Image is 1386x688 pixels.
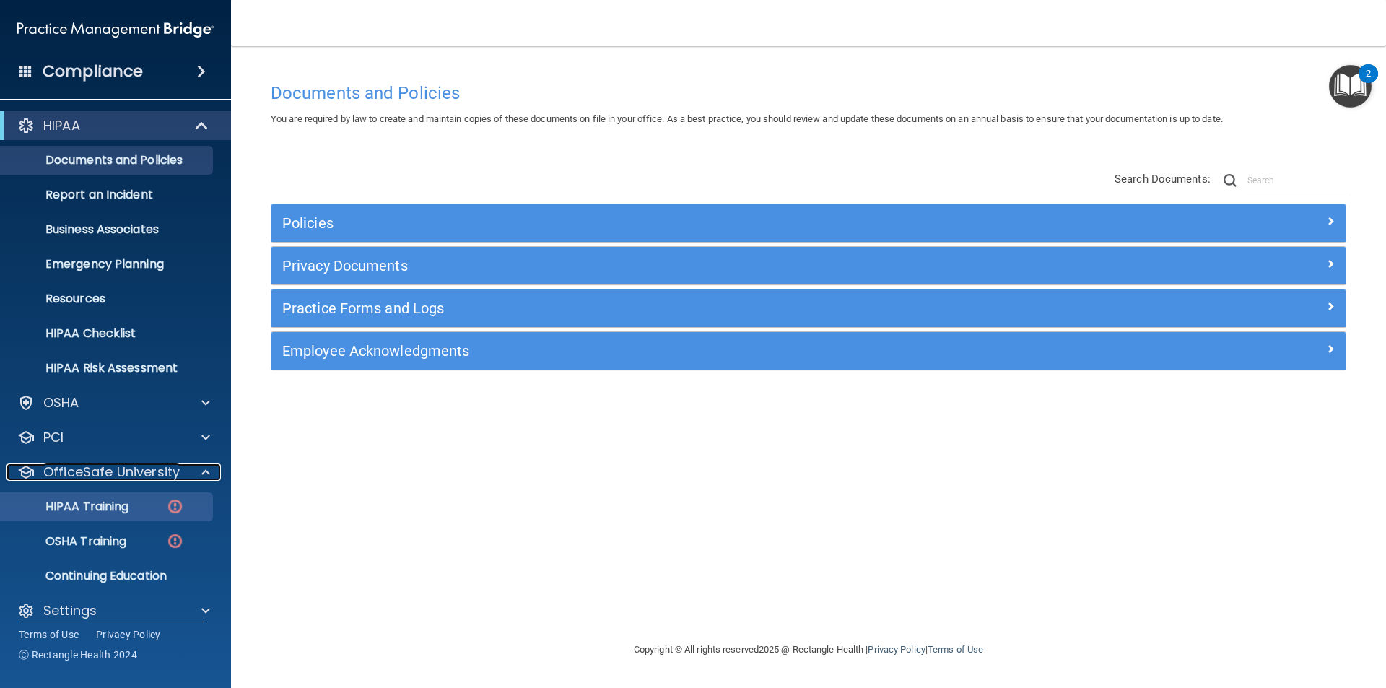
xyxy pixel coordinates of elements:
[1115,173,1211,186] span: Search Documents:
[17,602,210,619] a: Settings
[19,648,137,662] span: Ⓒ Rectangle Health 2024
[9,326,206,341] p: HIPAA Checklist
[282,212,1335,235] a: Policies
[43,394,79,412] p: OSHA
[9,257,206,271] p: Emergency Planning
[282,258,1066,274] h5: Privacy Documents
[43,117,80,134] p: HIPAA
[43,602,97,619] p: Settings
[282,215,1066,231] h5: Policies
[1224,174,1237,187] img: ic-search.3b580494.png
[9,361,206,375] p: HIPAA Risk Assessment
[9,188,206,202] p: Report an Incident
[928,644,983,655] a: Terms of Use
[271,113,1223,124] span: You are required by law to create and maintain copies of these documents on file in your office. ...
[1247,170,1346,191] input: Search
[19,627,79,642] a: Terms of Use
[282,343,1066,359] h5: Employee Acknowledgments
[9,292,206,306] p: Resources
[17,117,209,134] a: HIPAA
[282,339,1335,362] a: Employee Acknowledgments
[9,222,206,237] p: Business Associates
[1366,74,1371,92] div: 2
[9,569,206,583] p: Continuing Education
[43,429,64,446] p: PCI
[17,463,210,481] a: OfficeSafe University
[282,254,1335,277] a: Privacy Documents
[96,627,161,642] a: Privacy Policy
[271,84,1346,103] h4: Documents and Policies
[1329,65,1372,108] button: Open Resource Center, 2 new notifications
[282,297,1335,320] a: Practice Forms and Logs
[545,627,1072,673] div: Copyright © All rights reserved 2025 @ Rectangle Health | |
[17,394,210,412] a: OSHA
[166,532,184,550] img: danger-circle.6113f641.png
[9,153,206,167] p: Documents and Policies
[868,644,925,655] a: Privacy Policy
[282,300,1066,316] h5: Practice Forms and Logs
[9,500,128,514] p: HIPAA Training
[166,497,184,515] img: danger-circle.6113f641.png
[17,429,210,446] a: PCI
[43,61,143,82] h4: Compliance
[17,15,214,44] img: PMB logo
[9,534,126,549] p: OSHA Training
[43,463,180,481] p: OfficeSafe University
